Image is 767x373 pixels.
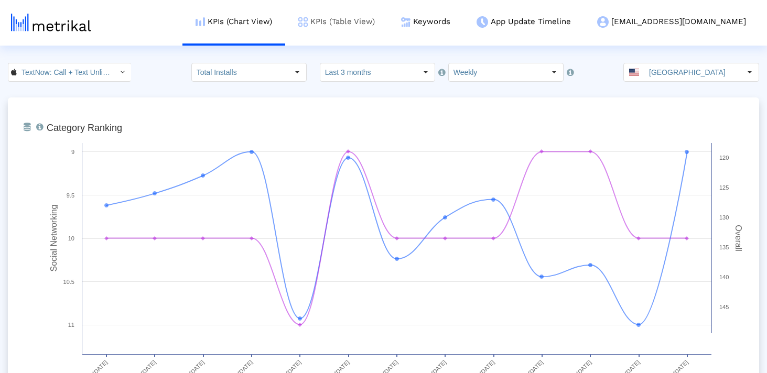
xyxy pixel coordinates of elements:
text: 125 [719,184,729,191]
text: 140 [719,274,729,280]
img: keywords.png [401,17,410,27]
text: 10 [68,235,74,242]
img: kpi-table-menu-icon.png [298,17,308,27]
text: 11 [68,322,74,328]
img: my-account-menu-icon.png [597,16,609,28]
img: kpi-chart-menu-icon.png [196,17,205,26]
text: 9.5 [67,192,74,199]
text: 135 [719,244,729,250]
div: Select [545,63,563,81]
div: Select [417,63,435,81]
text: 120 [719,155,729,161]
img: app-update-menu-icon.png [477,16,488,28]
text: 145 [719,304,729,310]
text: 9 [71,149,74,155]
tspan: Social Networking [49,204,58,271]
tspan: Overall [734,225,743,251]
text: 10.5 [63,279,74,285]
div: Select [288,63,306,81]
div: Select [113,63,131,81]
tspan: Category Ranking [47,123,122,133]
img: metrical-logo-light.png [11,14,91,31]
div: Select [741,63,759,81]
text: 130 [719,214,729,221]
